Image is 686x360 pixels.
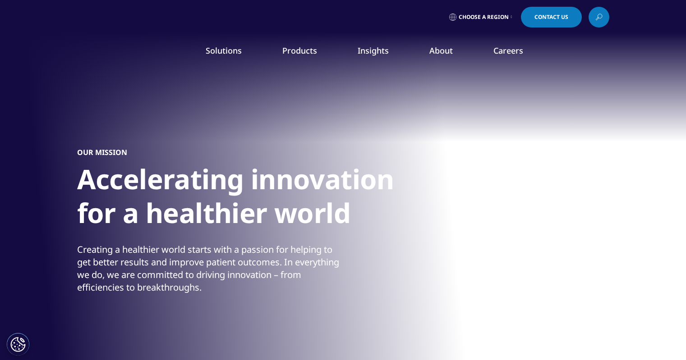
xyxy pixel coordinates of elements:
[7,333,29,355] button: Cookie Settings
[77,148,127,157] h5: OUR MISSION
[206,45,242,56] a: Solutions
[493,45,523,56] a: Careers
[153,32,609,74] nav: Primary
[358,45,389,56] a: Insights
[282,45,317,56] a: Products
[521,7,582,27] a: Contact Us
[77,243,341,294] div: Creating a healthier world starts with a passion for helping to get better results and improve pa...
[459,14,509,21] span: Choose a Region
[534,14,568,20] span: Contact Us
[429,45,453,56] a: About
[77,162,415,235] h1: Accelerating innovation for a healthier world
